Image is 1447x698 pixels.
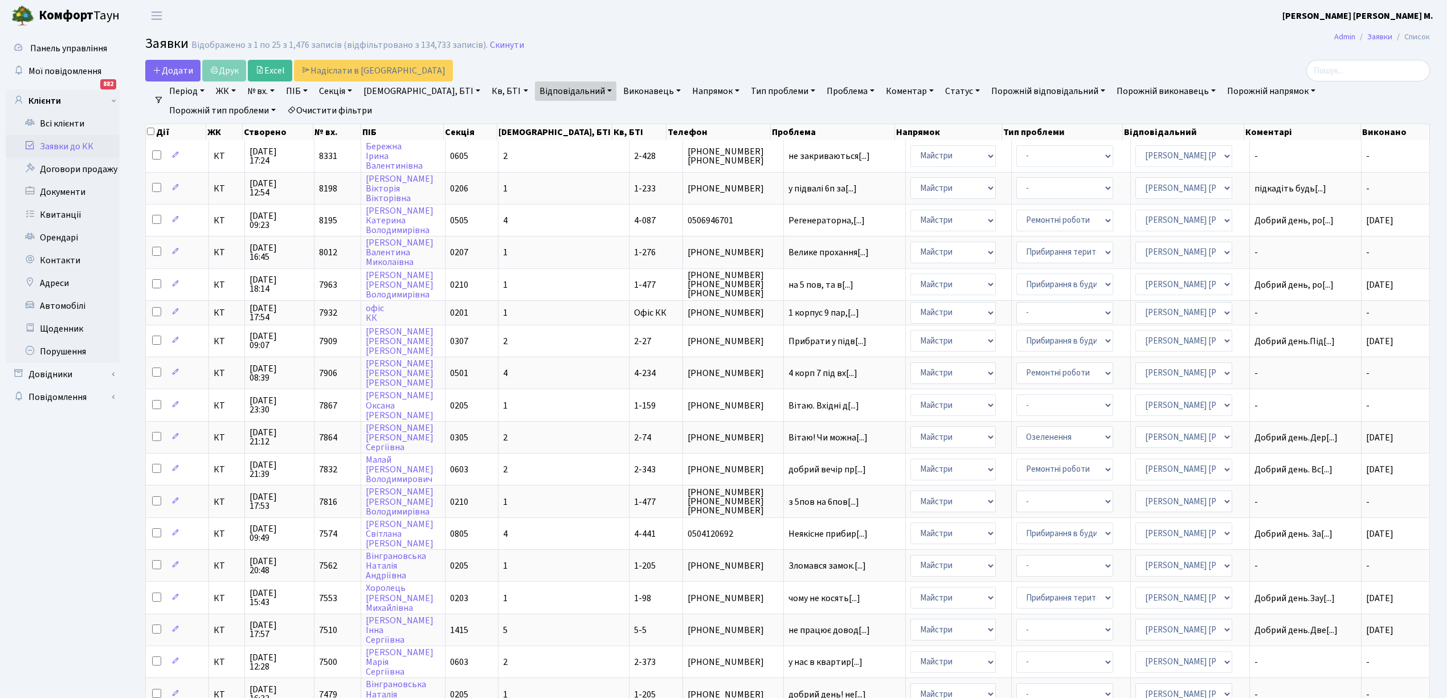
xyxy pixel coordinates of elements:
[39,6,93,25] b: Комфорт
[319,214,337,227] span: 8195
[250,332,309,350] span: [DATE] 09:07
[319,246,337,259] span: 8012
[366,325,434,357] a: [PERSON_NAME][PERSON_NAME][PERSON_NAME]
[688,81,744,101] a: Напрямок
[1366,367,1370,379] span: -
[688,308,779,317] span: [PHONE_NUMBER]
[444,124,497,140] th: Секція
[503,246,508,259] span: 1
[366,173,434,205] a: [PERSON_NAME]ВікторіяВікторівна
[503,560,508,572] span: 1
[250,364,309,382] span: [DATE] 08:39
[788,335,866,348] span: Прибрати у підв[...]
[688,626,779,635] span: [PHONE_NUMBER]
[688,216,779,225] span: 0506946701
[6,60,120,83] a: Мої повідомлення882
[366,582,434,614] a: Хоролець[PERSON_NAME]Михайлівна
[1334,31,1355,43] a: Admin
[366,269,434,301] a: [PERSON_NAME][PERSON_NAME]Володимирівна
[214,152,240,161] span: КТ
[688,401,779,410] span: [PHONE_NUMBER]
[214,280,240,289] span: КТ
[1366,399,1370,412] span: -
[281,81,312,101] a: ПІБ
[6,203,120,226] a: Квитанції
[1366,150,1370,162] span: -
[688,658,779,667] span: [PHONE_NUMBER]
[243,81,279,101] a: № вх.
[214,433,240,442] span: КТ
[250,243,309,262] span: [DATE] 16:45
[366,390,434,422] a: [PERSON_NAME]Оксана[PERSON_NAME]
[1366,560,1370,572] span: -
[667,124,771,140] th: Телефон
[214,594,240,603] span: КТ
[1254,308,1356,317] span: -
[788,279,853,291] span: на 5 пов, та в[...]
[450,307,468,319] span: 0201
[788,496,859,508] span: з 5пов на 6пов[...]
[1366,335,1393,348] span: [DATE]
[688,271,779,298] span: [PHONE_NUMBER] [PHONE_NUMBER] [PHONE_NUMBER]
[214,337,240,346] span: КТ
[1366,592,1393,605] span: [DATE]
[366,140,423,172] a: БережнаIринаВалентинiвна
[788,463,866,476] span: добрий вечір пр[...]
[1254,335,1335,348] span: Добрий день.Під[...]
[1366,528,1393,540] span: [DATE]
[1254,592,1335,605] span: Добрий день.Зау[...]
[6,158,120,181] a: Договори продажу
[634,246,656,259] span: 1-276
[28,65,101,77] span: Мої повідомлення
[788,431,868,444] span: Вітаю! Чи можна[...]
[688,488,779,515] span: [PHONE_NUMBER] [PHONE_NUMBER] [PHONE_NUMBER]
[450,431,468,444] span: 0305
[450,656,468,668] span: 0603
[941,81,984,101] a: Статус
[319,496,337,508] span: 7816
[788,399,859,412] span: Вітаю. Вхідні д[...]
[366,422,434,454] a: [PERSON_NAME][PERSON_NAME]Сергіївна
[634,279,656,291] span: 1-477
[319,431,337,444] span: 7864
[450,246,468,259] span: 0207
[361,124,444,140] th: ПІБ
[503,528,508,540] span: 4
[250,460,309,479] span: [DATE] 21:39
[1282,9,1433,23] a: [PERSON_NAME] [PERSON_NAME] М.
[250,211,309,230] span: [DATE] 09:23
[450,214,468,227] span: 0505
[788,182,857,195] span: у підвалі 6п за[...]
[1223,81,1320,101] a: Порожній напрямок
[1112,81,1220,101] a: Порожній виконавець
[881,81,938,101] a: Коментар
[319,528,337,540] span: 7574
[250,179,309,197] span: [DATE] 12:54
[688,433,779,442] span: [PHONE_NUMBER]
[211,81,240,101] a: ЖК
[1254,528,1332,540] span: Добрий день. За[...]
[214,369,240,378] span: КТ
[6,112,120,135] a: Всі клієнти
[319,335,337,348] span: 7909
[1366,279,1393,291] span: [DATE]
[634,182,656,195] span: 1-233
[145,34,189,54] span: Заявки
[319,463,337,476] span: 7832
[319,182,337,195] span: 8198
[1254,369,1356,378] span: -
[788,592,860,605] span: чому не косять[...]
[746,81,820,101] a: Тип проблеми
[319,656,337,668] span: 7500
[634,528,656,540] span: 4-441
[1366,431,1393,444] span: [DATE]
[366,205,434,236] a: [PERSON_NAME]КатеринаВолодимирівна
[250,492,309,511] span: [DATE] 17:53
[487,81,532,101] a: Кв, БТІ
[788,246,869,259] span: Велике прохання[...]
[503,592,508,605] span: 1
[250,524,309,542] span: [DATE] 09:49
[6,386,120,409] a: Повідомлення
[366,646,434,678] a: [PERSON_NAME]МаріяСергіївна
[1366,307,1370,319] span: -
